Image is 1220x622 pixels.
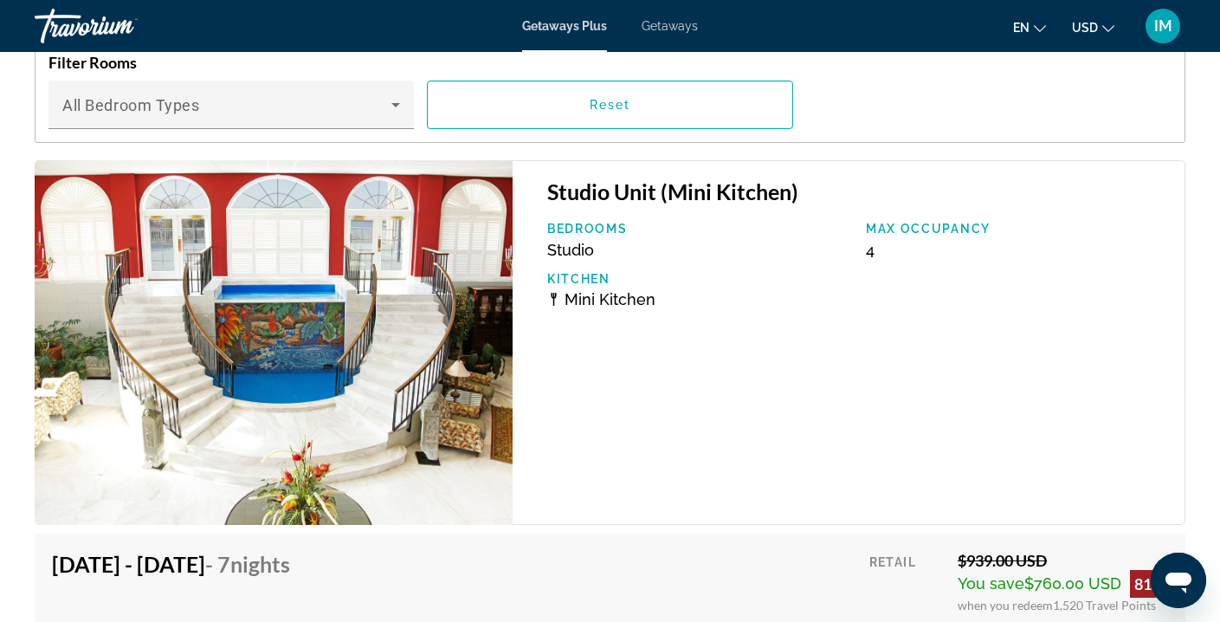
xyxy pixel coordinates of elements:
button: Reset [427,81,792,129]
span: en [1013,21,1030,35]
span: Studio [547,241,594,259]
button: User Menu [1140,8,1185,44]
button: Change currency [1072,15,1114,40]
p: Kitchen [547,272,849,286]
div: Retail [869,551,945,612]
span: Mini Kitchen [565,290,655,308]
span: Nights [230,551,290,577]
span: $760.00 USD [1024,574,1121,593]
span: Reset [590,98,631,112]
span: All Bedroom Types [62,96,200,114]
div: 81% [1130,570,1168,598]
img: 5313O01X.jpg [35,160,513,525]
span: 4 [866,241,875,259]
h4: Filter Rooms [48,53,1172,72]
p: Max Occupancy [866,222,1167,236]
span: IM [1154,17,1172,35]
a: Getaways [642,19,698,33]
span: 1,520 Travel Points [1053,598,1156,612]
span: - 7 [205,551,290,577]
p: Bedrooms [547,222,849,236]
span: USD [1072,21,1098,35]
iframe: Button to launch messaging window [1151,553,1206,608]
h3: Studio Unit (Mini Kitchen) [547,178,1167,204]
span: when you redeem [958,598,1053,612]
a: Travorium [35,3,208,49]
span: You save [958,574,1024,593]
div: $939.00 USD [958,551,1168,570]
h4: [DATE] - [DATE] [52,551,290,577]
button: Change language [1013,15,1046,40]
a: Getaways Plus [522,19,607,33]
